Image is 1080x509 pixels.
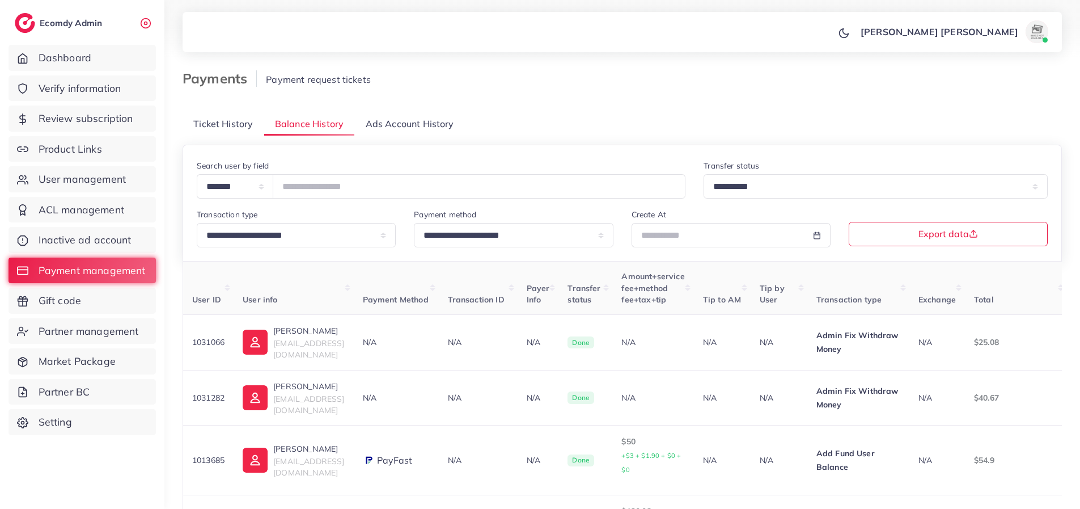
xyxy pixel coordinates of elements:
[39,263,146,278] span: Payment management
[854,20,1053,43] a: [PERSON_NAME] [PERSON_NAME]avatar
[704,160,759,171] label: Transfer status
[39,111,133,126] span: Review subscription
[448,295,505,305] span: Transaction ID
[192,335,225,349] p: 1031066
[9,318,156,344] a: Partner management
[273,324,344,338] p: [PERSON_NAME]
[849,222,1048,246] button: Export data
[621,271,684,305] span: Amount+service fee+method fee+tax+tip
[974,393,999,403] span: $40.67
[193,117,253,131] span: Ticket History
[816,295,882,305] span: Transaction type
[918,229,978,238] span: Export data
[39,385,90,399] span: Partner BC
[703,335,742,349] p: N/A
[39,324,139,339] span: Partner management
[39,233,132,247] span: Inactive ad account
[243,295,277,305] span: User info
[621,392,684,403] div: N/A
[9,258,156,284] a: Payment management
[39,415,72,430] span: Setting
[273,338,344,360] span: [EMAIL_ADDRESS][DOMAIN_NAME]
[192,295,221,305] span: User ID
[703,295,741,305] span: Tip to AM
[192,453,225,467] p: 1013685
[621,452,681,474] small: +$3 + $1.90 + $0 + $0
[816,447,900,474] p: Add Fund User Balance
[9,166,156,192] a: User management
[918,295,956,305] span: Exchange
[39,172,126,187] span: User management
[197,160,269,171] label: Search user by field
[197,209,258,220] label: Transaction type
[39,203,124,217] span: ACL management
[273,442,344,456] p: [PERSON_NAME]
[760,391,798,405] p: N/A
[363,392,430,403] div: N/A
[15,13,105,33] a: logoEcomdy Admin
[974,453,1058,467] p: $54.9
[39,142,102,157] span: Product Links
[273,380,344,393] p: [PERSON_NAME]
[39,51,91,65] span: Dashboard
[192,391,225,405] p: 1031282
[974,295,994,305] span: Total
[527,335,550,349] p: N/A
[527,283,550,305] span: Payer Info
[275,117,344,131] span: Balance History
[414,209,476,220] label: Payment method
[40,18,105,28] h2: Ecomdy Admin
[448,393,461,403] span: N/A
[567,392,594,404] span: Done
[243,385,268,410] img: ic-user-info.36bf1079.svg
[816,329,900,356] p: Admin Fix Withdraw Money
[567,455,594,467] span: Done
[9,379,156,405] a: Partner BC
[760,453,798,467] p: N/A
[363,455,374,466] img: payment
[9,409,156,435] a: Setting
[760,283,785,305] span: Tip by User
[527,453,550,467] p: N/A
[918,455,932,465] span: N/A
[9,197,156,223] a: ACL management
[632,209,666,220] label: Create At
[15,13,35,33] img: logo
[39,81,121,96] span: Verify information
[9,288,156,314] a: Gift code
[363,295,429,305] span: Payment Method
[621,435,684,477] p: $50
[183,70,257,87] h3: Payments
[861,25,1018,39] p: [PERSON_NAME] [PERSON_NAME]
[567,336,594,349] span: Done
[918,393,932,403] span: N/A
[448,455,461,465] span: N/A
[703,453,742,467] p: N/A
[9,227,156,253] a: Inactive ad account
[377,454,413,467] span: PayFast
[9,348,156,375] a: Market Package
[243,330,268,355] img: ic-user-info.36bf1079.svg
[39,354,116,369] span: Market Package
[243,448,268,473] img: ic-user-info.36bf1079.svg
[9,136,156,162] a: Product Links
[39,293,81,308] span: Gift code
[9,45,156,71] a: Dashboard
[366,117,454,131] span: Ads Account History
[1026,20,1048,43] img: avatar
[567,283,600,305] span: Transfer status
[273,394,344,415] span: [EMAIL_ADDRESS][DOMAIN_NAME]
[703,391,742,405] p: N/A
[918,337,932,347] span: N/A
[273,456,344,478] span: [EMAIL_ADDRESS][DOMAIN_NAME]
[816,384,900,411] p: Admin Fix Withdraw Money
[448,337,461,347] span: N/A
[760,335,798,349] p: N/A
[9,106,156,132] a: Review subscription
[621,336,684,348] div: N/A
[974,337,999,347] span: $25.08
[527,391,550,405] p: N/A
[266,74,371,85] span: Payment request tickets
[9,75,156,102] a: Verify information
[363,336,430,348] div: N/A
